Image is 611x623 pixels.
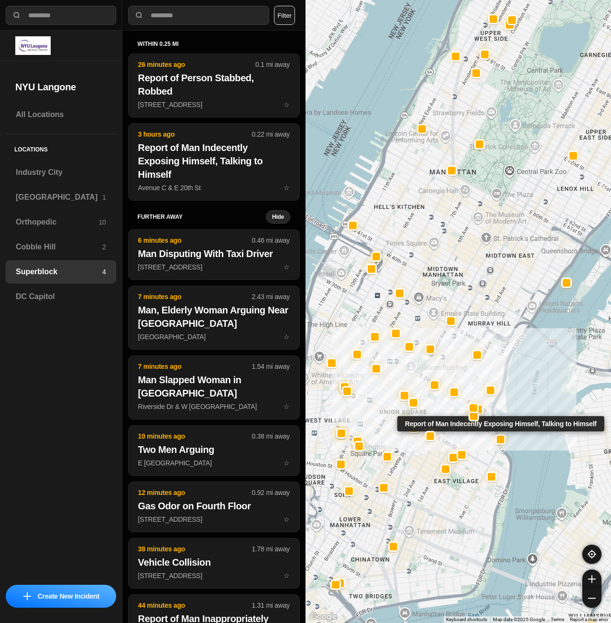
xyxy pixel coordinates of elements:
[6,134,116,161] h5: Locations
[128,459,300,467] a: 10 minutes ago0.38 mi awayTwo Men ArguingE [GEOGRAPHIC_DATA]star
[138,499,290,513] h2: Gas Odor on Fourth Floor
[397,416,604,431] div: Report of Man Indecently Exposing Himself, Talking to Himself
[128,482,300,532] button: 12 minutes ago0.92 mi awayGas Odor on Fourth Floor[STREET_ADDRESS]star
[128,355,300,419] button: 7 minutes ago1.54 mi awayMan Slapped Woman in [GEOGRAPHIC_DATA]Riverside Dr & W [GEOGRAPHIC_DATA]...
[252,431,290,441] p: 0.38 mi away
[138,402,290,411] p: Riverside Dr & W [GEOGRAPHIC_DATA]
[102,267,106,277] p: 4
[588,575,596,583] img: zoom-in
[128,54,300,118] button: 26 minutes ago0.1 mi awayReport of Person Stabbed, Robbed[STREET_ADDRESS]star
[308,611,339,623] a: Open this area in Google Maps (opens a new window)
[16,216,99,228] h3: Orthopedic
[284,101,290,108] span: star
[284,572,290,580] span: star
[138,292,252,301] p: 7 minutes ago
[128,538,300,589] button: 38 minutes ago1.78 mi awayVehicle Collision[STREET_ADDRESS]star
[6,285,116,308] a: DC Capitol
[6,186,116,209] a: [GEOGRAPHIC_DATA]1
[128,183,300,192] a: 3 hours ago0.22 mi awayReport of Man Indecently Exposing Himself, Talking to HimselfAvenue C & E ...
[138,373,290,400] h2: Man Slapped Woman in [GEOGRAPHIC_DATA]
[128,333,300,341] a: 7 minutes ago2.43 mi awayMan, Elderly Woman Arguing Near [GEOGRAPHIC_DATA][GEOGRAPHIC_DATA]star
[12,11,22,20] img: search
[102,193,106,202] p: 1
[446,616,487,623] button: Keyboard shortcuts
[252,362,290,371] p: 1.54 mi away
[252,488,290,497] p: 0.92 mi away
[138,71,290,98] h2: Report of Person Stabbed, Robbed
[138,443,290,456] h2: Two Men Arguing
[138,40,290,48] h5: within 0.25 mi
[252,601,290,610] p: 1.31 mi away
[15,80,107,94] h2: NYU Langone
[128,515,300,523] a: 12 minutes ago0.92 mi awayGas Odor on Fourth Floor[STREET_ADDRESS]star
[138,247,290,260] h2: Man Disputing With Taxi Driver
[252,129,290,139] p: 0.22 mi away
[138,183,290,193] p: Avenue C & E 20th St
[16,241,102,253] h3: Cobble Hill
[138,236,252,245] p: 6 minutes ago
[15,36,51,55] img: logo
[252,544,290,554] p: 1.78 mi away
[6,260,116,283] a: Superblock4
[128,123,300,201] button: 3 hours ago0.22 mi awayReport of Man Indecently Exposing Himself, Talking to HimselfAvenue C & E ...
[128,402,300,410] a: 7 minutes ago1.54 mi awayMan Slapped Woman in [GEOGRAPHIC_DATA]Riverside Dr & W [GEOGRAPHIC_DATA]...
[138,488,252,497] p: 12 minutes ago
[138,262,290,272] p: [STREET_ADDRESS]
[16,266,102,278] h3: Superblock
[284,516,290,523] span: star
[6,585,116,608] button: iconCreate New Incident
[138,60,255,69] p: 26 minutes ago
[138,556,290,569] h2: Vehicle Collision
[138,100,290,109] p: [STREET_ADDRESS]
[138,458,290,468] p: E [GEOGRAPHIC_DATA]
[138,129,252,139] p: 3 hours ago
[252,292,290,301] p: 2.43 mi away
[23,592,31,600] img: icon
[128,425,300,476] button: 10 minutes ago0.38 mi awayTwo Men ArguingE [GEOGRAPHIC_DATA]star
[6,211,116,234] a: Orthopedic10
[16,167,106,178] h3: Industry City
[138,544,252,554] p: 38 minutes ago
[255,60,290,69] p: 0.1 mi away
[138,141,290,181] h2: Report of Man Indecently Exposing Himself, Talking to Himself
[138,571,290,580] p: [STREET_ADDRESS]
[284,184,290,192] span: star
[551,617,564,622] a: Terms (opens in new tab)
[6,236,116,258] a: Cobble Hill2
[138,515,290,524] p: [STREET_ADDRESS]
[138,332,290,342] p: [GEOGRAPHIC_DATA]
[6,161,116,184] a: Industry City
[284,459,290,467] span: star
[493,617,545,622] span: Map data ©2025 Google
[138,362,252,371] p: 7 minutes ago
[102,242,106,252] p: 2
[134,11,144,20] img: search
[284,403,290,410] span: star
[495,434,506,445] button: Report of Man Indecently Exposing Himself, Talking to Himself
[570,617,608,622] a: Report a map error
[99,217,106,227] p: 10
[308,611,339,623] img: Google
[284,333,290,341] span: star
[128,100,300,108] a: 26 minutes ago0.1 mi awayReport of Person Stabbed, Robbed[STREET_ADDRESS]star
[128,229,300,280] button: 6 minutes ago0.46 mi awayMan Disputing With Taxi Driver[STREET_ADDRESS]star
[588,550,596,559] img: recenter
[6,103,116,126] a: All Locations
[582,545,601,564] button: recenter
[128,286,300,350] button: 7 minutes ago2.43 mi awayMan, Elderly Woman Arguing Near [GEOGRAPHIC_DATA][GEOGRAPHIC_DATA]star
[138,303,290,330] h2: Man, Elderly Woman Arguing Near [GEOGRAPHIC_DATA]
[138,431,252,441] p: 10 minutes ago
[272,213,284,221] small: Hide
[138,601,252,610] p: 44 minutes ago
[16,291,106,302] h3: DC Capitol
[138,213,266,221] h5: further away
[38,591,99,601] p: Create New Incident
[252,236,290,245] p: 0.46 mi away
[128,571,300,580] a: 38 minutes ago1.78 mi awayVehicle Collision[STREET_ADDRESS]star
[266,210,290,224] button: Hide
[16,192,102,203] h3: [GEOGRAPHIC_DATA]
[274,6,295,25] button: Filter
[582,569,601,589] button: zoom-in
[588,594,596,602] img: zoom-out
